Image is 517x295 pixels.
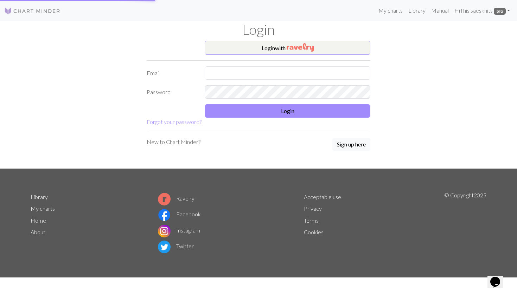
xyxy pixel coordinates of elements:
a: Instagram [158,227,200,234]
img: Logo [4,7,60,15]
a: My charts [31,205,55,212]
a: Manual [428,4,452,18]
a: Library [406,4,428,18]
iframe: chat widget [487,267,510,288]
button: Loginwith [205,41,370,55]
a: Ravelry [158,195,194,202]
a: Facebook [158,211,201,217]
a: Sign up here [332,138,370,152]
p: © Copyright 2025 [444,191,486,255]
img: Facebook logo [158,209,171,221]
a: Privacy [304,205,322,212]
a: Twitter [158,243,194,249]
img: Twitter logo [158,241,171,253]
button: Sign up here [332,138,370,151]
a: Cookies [304,229,324,235]
button: Login [205,104,370,118]
a: Library [31,194,48,200]
p: New to Chart Minder? [147,138,200,146]
img: Ravelry logo [158,193,171,205]
a: Forgot your password? [147,118,202,125]
a: About [31,229,45,235]
h1: Login [26,21,491,38]
img: Instagram logo [158,225,171,237]
a: Terms [304,217,319,224]
img: Ravelry [287,43,314,52]
a: Acceptable use [304,194,341,200]
label: Password [142,85,200,99]
label: Email [142,66,200,80]
a: My charts [376,4,406,18]
a: Home [31,217,46,224]
span: pro [494,8,506,15]
a: HiThisisaesknits pro [452,4,513,18]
